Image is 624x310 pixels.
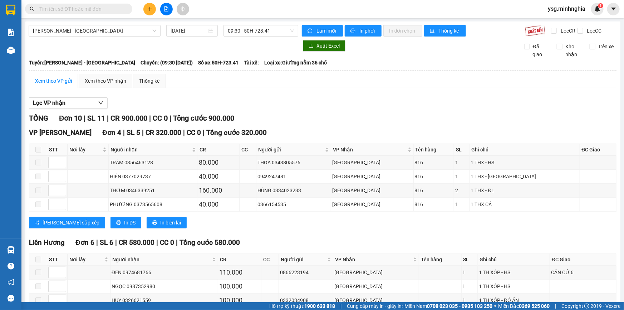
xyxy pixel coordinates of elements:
span: SL 11 [87,114,105,122]
td: CĂN CỨ 6 [550,266,616,280]
img: icon-new-feature [594,6,601,12]
th: STT [47,254,68,266]
th: CR [198,144,240,156]
div: 816 [415,200,453,208]
span: file-add [164,6,169,11]
span: | [84,114,85,122]
span: copyright [584,304,589,309]
th: CC [261,254,279,266]
span: [PERSON_NAME] sắp xếp [43,219,99,227]
td: Sài Gòn [333,266,419,280]
div: 1 [455,159,468,166]
span: Đã giao [530,43,551,58]
button: sort-ascending[PERSON_NAME] sắp xếp [29,217,105,228]
span: download [309,43,314,49]
span: Người gửi [258,146,324,154]
div: ĐEN 0974681766 [112,268,217,276]
span: SL 6 [100,238,113,247]
span: notification [8,279,14,286]
span: printer [152,220,157,226]
span: printer [350,28,357,34]
span: Loại xe: Giường nằm 36 chỗ [264,59,327,67]
span: Kho nhận [562,43,584,58]
div: [GEOGRAPHIC_DATA] [332,173,412,180]
span: Người gửi [281,256,326,263]
th: CC [240,144,256,156]
button: plus [143,3,156,15]
button: printerIn biên lai [147,217,187,228]
button: In đơn chọn [383,25,422,37]
button: Lọc VP nhận [29,97,108,109]
input: Tìm tên, số ĐT hoặc mã đơn [39,5,124,13]
div: 1 [463,296,477,304]
th: STT [47,144,68,156]
div: HIỀN 0377029737 [110,173,197,180]
span: Lọc CR [558,27,576,35]
div: 1 [455,200,468,208]
span: Thống kê [439,27,460,35]
span: Hỗ trợ kỹ thuật: [269,302,335,310]
span: In phơi [359,27,376,35]
span: aim [180,6,185,11]
span: Cung cấp máy in - giấy in: [347,302,403,310]
td: Sài Gòn [331,170,413,184]
div: HUY 0326621559 [112,296,217,304]
span: | [107,114,109,122]
span: Nơi lấy [69,146,101,154]
span: Người nhận [112,256,211,263]
th: Ghi chú [470,144,580,156]
div: 1 [463,268,477,276]
strong: 1900 633 818 [304,303,335,309]
span: | [115,238,117,247]
span: Trên xe [595,43,617,50]
td: Sài Gòn [331,198,413,212]
button: downloadXuất Excel [303,40,345,52]
span: | [96,238,98,247]
div: [GEOGRAPHIC_DATA] [332,187,412,194]
button: printerIn DS [110,217,141,228]
span: Làm mới [316,27,337,35]
div: TRÂM 0356463128 [110,159,197,166]
span: | [149,114,151,122]
div: 2 [455,187,468,194]
span: Miền Bắc [498,302,550,310]
span: message [8,295,14,302]
span: Lọc VP nhận [33,98,65,107]
button: bar-chartThống kê [424,25,466,37]
th: Ghi chú [478,254,550,266]
span: VP Nhận [335,256,412,263]
div: 0332034908 [280,296,332,304]
th: CR [218,254,262,266]
span: CR 900.000 [110,114,147,122]
div: 816 [415,159,453,166]
span: 1 [599,3,602,8]
span: 09:30 - 50H-723.41 [228,25,294,36]
div: 816 [415,187,453,194]
div: 100.000 [219,295,260,305]
span: | [340,302,342,310]
img: logo-vxr [6,5,15,15]
button: syncLàm mới [302,25,343,37]
span: Tài xế: [244,59,259,67]
span: | [123,129,125,137]
button: file-add [160,3,173,15]
button: caret-down [607,3,620,15]
div: 0949247481 [257,173,330,180]
span: Lọc CC [584,27,603,35]
div: [GEOGRAPHIC_DATA] [332,200,412,208]
span: Tổng cước 320.000 [206,129,267,137]
div: 1 THX - ĐL [471,187,579,194]
span: search [30,6,35,11]
span: SL 5 [127,129,140,137]
span: caret-down [610,6,617,12]
span: CR 580.000 [119,238,154,247]
span: Đơn 4 [102,129,121,137]
span: | [555,302,556,310]
span: Đơn 6 [75,238,94,247]
span: printer [116,220,121,226]
span: Miền Nam [404,302,492,310]
div: 1 TH XỐP - HS [479,282,549,290]
span: Tổng cước 900.000 [173,114,234,122]
div: 0366154535 [257,200,330,208]
span: CC 0 [153,114,168,122]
